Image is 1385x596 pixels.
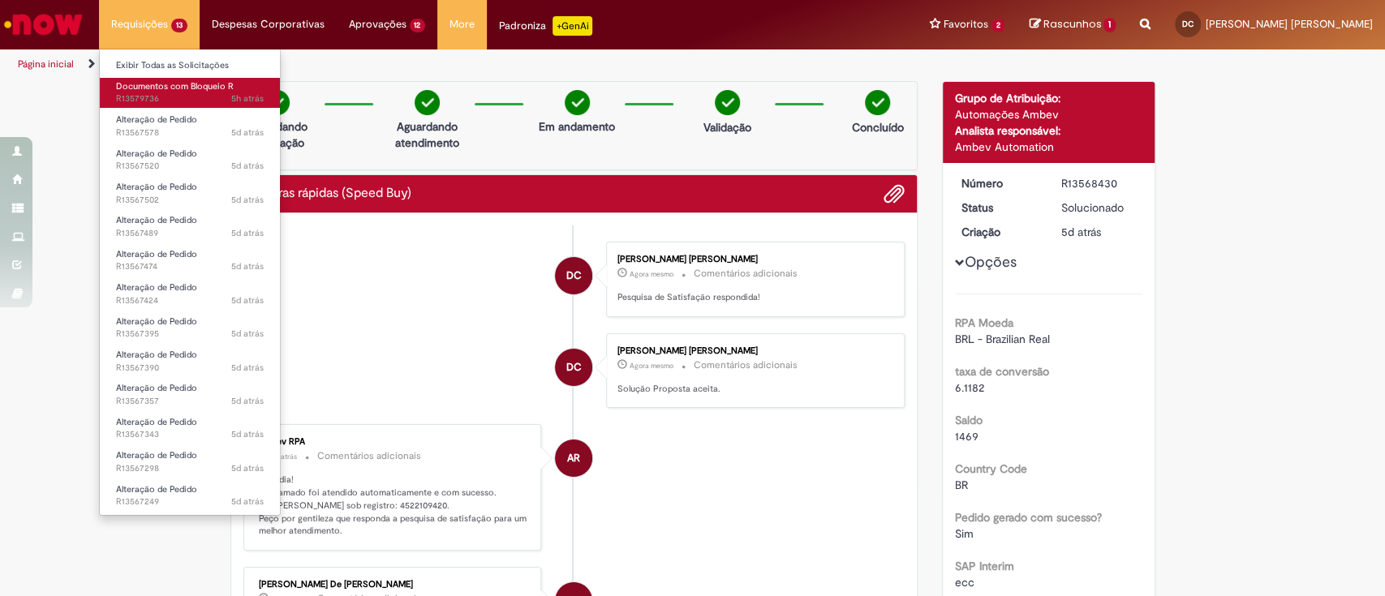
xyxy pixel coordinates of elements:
a: Aberto R13567578 : Alteração de Pedido [100,111,280,141]
span: R13579736 [116,92,264,105]
time: 25/09/2025 15:28:56 [231,395,264,407]
ul: Trilhas de página [12,49,911,79]
span: 5d atrás [231,160,264,172]
span: Aprovações [349,16,406,32]
span: Alteração de Pedido [116,148,197,160]
span: 5d atrás [1061,225,1101,239]
span: 5h atrás [231,92,264,105]
a: Aberto R13567298 : Alteração de Pedido [100,447,280,477]
p: Em andamento [539,118,615,135]
time: 26/09/2025 11:24:17 [271,452,297,461]
a: Aberto R13567502 : Alteração de Pedido [100,178,280,208]
p: Validação [703,119,751,135]
span: DC [566,348,582,387]
span: R13567343 [116,428,264,441]
time: 30/09/2025 08:34:36 [231,92,264,105]
b: taxa de conversão [955,364,1049,379]
time: 25/09/2025 15:45:10 [231,260,264,272]
span: 5d atrás [231,495,264,508]
time: 30/09/2025 13:50:44 [630,361,673,371]
a: Aberto R13567489 : Alteração de Pedido [100,212,280,242]
span: 2 [991,19,1005,32]
div: Analista responsável: [955,122,1142,139]
span: R13567390 [116,362,264,375]
span: Rascunhos [1043,16,1101,32]
span: 5d atrás [271,452,297,461]
span: 12 [410,19,426,32]
a: Aberto R13567343 : Alteração de Pedido [100,414,280,444]
a: Aberto R13567395 : Alteração de Pedido [100,313,280,343]
a: Aberto R13567249 : Alteração de Pedido [100,481,280,511]
span: R13567520 [116,160,264,173]
div: Padroniza [499,16,592,36]
img: check-circle-green.png [565,90,590,115]
span: Requisições [111,16,168,32]
p: +GenAi [553,16,592,36]
span: ecc [955,575,974,590]
span: 5d atrás [231,260,264,272]
span: Sim [955,526,974,541]
small: Comentários adicionais [694,267,798,281]
div: Grupo de Atribuição: [955,90,1142,106]
span: Alteração de Pedido [116,248,197,260]
span: 13 [171,19,187,32]
div: Danielle Martins Caetano [555,257,592,294]
span: DC [566,256,582,295]
span: R13567249 [116,495,264,508]
span: 1469 [955,429,979,444]
b: Pedido gerado com sucesso? [955,510,1102,525]
time: 25/09/2025 15:48:46 [231,194,264,206]
dt: Criação [949,224,1049,240]
span: Alteração de Pedido [116,416,197,428]
a: Rascunhos [1029,17,1116,32]
p: Aguardando atendimento [388,118,467,151]
p: Bom dia! O chamado foi atendido automaticamente e com sucesso. P.O [PERSON_NAME] sob registro: 45... [259,474,529,538]
span: DC [1182,19,1194,29]
time: 30/09/2025 13:50:51 [630,269,673,279]
a: Aberto R13567424 : Alteração de Pedido [100,279,280,309]
span: R13567489 [116,227,264,240]
time: 25/09/2025 15:26:34 [231,428,264,440]
span: Alteração de Pedido [116,349,197,361]
time: 25/09/2025 15:13:40 [231,495,264,508]
button: Adicionar anexos [884,183,905,204]
span: AR [567,439,580,478]
span: Favoritos [944,16,988,32]
div: Solucionado [1061,199,1137,216]
span: 5d atrás [231,227,264,239]
span: 6.1182 [955,380,984,395]
span: BR [955,478,968,492]
a: Aberto R13567357 : Alteração de Pedido [100,379,280,409]
span: 5d atrás [231,328,264,340]
span: R13567424 [116,294,264,307]
a: Página inicial [18,58,74,71]
p: Concluído [851,119,903,135]
b: Saldo [955,413,983,427]
div: R13568430 [1061,175,1137,191]
span: Alteração de Pedido [116,281,197,294]
span: BRL - Brazilian Real [955,332,1050,346]
span: R13567298 [116,462,264,475]
span: R13567578 [116,126,264,139]
div: [PERSON_NAME] [PERSON_NAME] [617,255,888,264]
span: 5d atrás [231,462,264,474]
img: check-circle-green.png [865,90,890,115]
b: RPA Moeda [955,315,1013,330]
b: SAP Interim [955,559,1014,573]
span: R13567474 [116,260,264,273]
time: 25/09/2025 15:35:58 [231,328,264,340]
span: Alteração de Pedido [116,181,197,193]
time: 25/09/2025 15:39:19 [231,294,264,307]
small: Comentários adicionais [694,358,798,372]
h2: Compras rápidas (Speed Buy) Histórico de tíquete [243,187,411,201]
span: 5d atrás [231,194,264,206]
span: Alteração de Pedido [116,114,197,126]
span: 5d atrás [231,294,264,307]
div: Ambev RPA [259,437,529,447]
dt: Número [949,175,1049,191]
span: R13567357 [116,395,264,408]
a: Aberto R13567390 : Alteração de Pedido [100,346,280,376]
p: Pesquisa de Satisfação respondida! [617,291,888,304]
div: [PERSON_NAME] [PERSON_NAME] [617,346,888,356]
div: Ambev Automation [955,139,1142,155]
